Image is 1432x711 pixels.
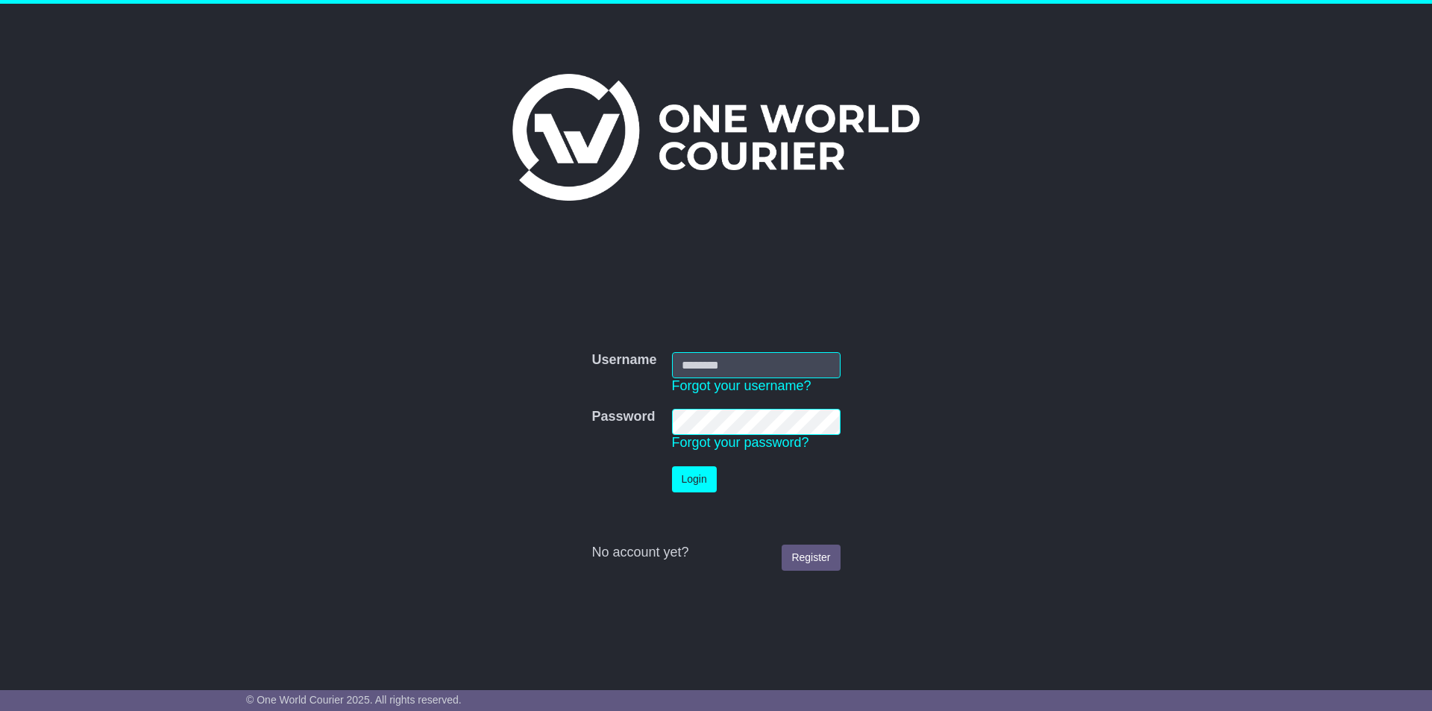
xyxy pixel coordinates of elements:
img: One World [512,74,920,201]
button: Login [672,466,717,492]
label: Password [591,409,655,425]
span: © One World Courier 2025. All rights reserved. [246,694,462,706]
div: No account yet? [591,545,840,561]
label: Username [591,352,656,369]
a: Forgot your username? [672,378,811,393]
a: Forgot your password? [672,435,809,450]
a: Register [782,545,840,571]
